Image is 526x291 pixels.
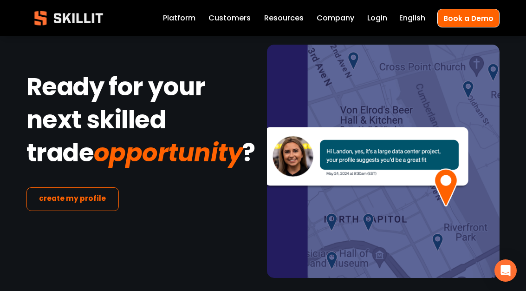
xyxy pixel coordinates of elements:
[26,4,111,32] img: Skillit
[317,12,354,24] a: Company
[242,134,255,176] strong: ?
[94,136,242,170] em: opportunity
[399,12,425,24] div: language picker
[26,68,210,176] strong: Ready for your next skilled trade
[437,9,500,27] a: Book a Demo
[208,12,251,24] a: Customers
[163,12,195,24] a: Platform
[26,187,119,211] a: create my profile
[399,13,425,24] span: English
[367,12,387,24] a: Login
[494,259,517,282] div: Open Intercom Messenger
[264,13,304,24] span: Resources
[264,12,304,24] a: folder dropdown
